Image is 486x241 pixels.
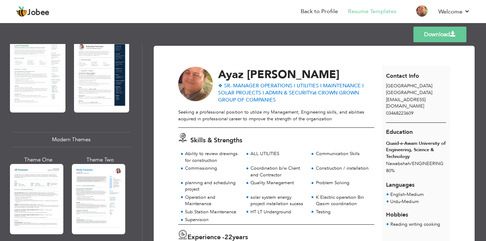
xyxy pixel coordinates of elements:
[386,128,413,136] span: Education
[218,82,364,96] span: ❖ SR. MANAGER OPERATIONS I UTILITIES I MAINTENANCE I SOLAR PROJECTS I ADMIN & SECURITY
[386,140,446,160] div: Quaid-e-Awam University of Engineering, Science & Technology
[316,194,370,207] div: K Electric operation Bin Qasim coordination
[185,209,239,215] div: Sub Station Maintenance
[348,7,396,16] a: Resume Templates
[178,109,374,122] div: Seeking a professional position to utilize my Management, Engineering skills, and abilities acqui...
[11,156,65,164] div: Theme One
[405,191,407,198] span: -
[27,9,49,17] span: Jobee
[185,194,239,207] div: Operation and Maintenance
[316,209,370,215] div: Testing
[250,180,305,186] div: Quality Management
[416,5,428,17] img: Profile Img
[386,176,414,189] span: Languages
[386,211,408,219] span: Hobbies
[390,221,440,228] span: Reading writing cooking
[178,67,213,102] img: No image
[185,150,239,164] div: Ability to review drawings for construction
[11,132,131,147] div: Modern Themes
[247,67,339,82] span: [PERSON_NAME]
[190,136,242,145] span: Skills & Strengths
[218,67,244,82] span: Ayaz
[185,180,239,193] div: planning and scheduling project
[386,110,413,116] span: 03468223609
[185,165,239,172] div: Commissioning
[386,72,419,80] span: Contact Info
[316,150,370,157] div: Communication Skills
[218,89,359,103] span: at CROWN GROWN GROUP OF COMPANIES
[386,168,395,174] span: 80%
[250,194,305,207] div: solar system energy project installation sucess
[386,89,432,96] span: [GEOGRAPHIC_DATA]
[301,7,338,16] a: Back to Profile
[250,209,305,215] div: HT LT Underground
[413,27,466,42] a: Download
[410,160,412,167] span: /
[386,83,432,89] span: [GEOGRAPHIC_DATA]
[390,191,405,198] span: English
[390,198,419,206] li: Medium
[316,180,370,186] div: Problem Solving
[386,97,426,110] span: [EMAIL_ADDRESS][DOMAIN_NAME]
[438,7,470,16] a: Welcome
[386,160,443,167] span: Nawabshah ENGINEERING
[16,6,49,17] a: Jobee
[400,198,402,205] span: -
[316,165,370,172] div: Construction / installation
[185,217,239,223] div: Supervision
[390,191,424,198] li: Medium
[390,198,400,205] span: Urdu
[250,165,305,178] div: Coordination b/w Client and Contractor
[73,156,127,164] div: Theme Two
[250,150,305,157] div: ALL UTILITIES
[16,6,27,17] img: jobee.io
